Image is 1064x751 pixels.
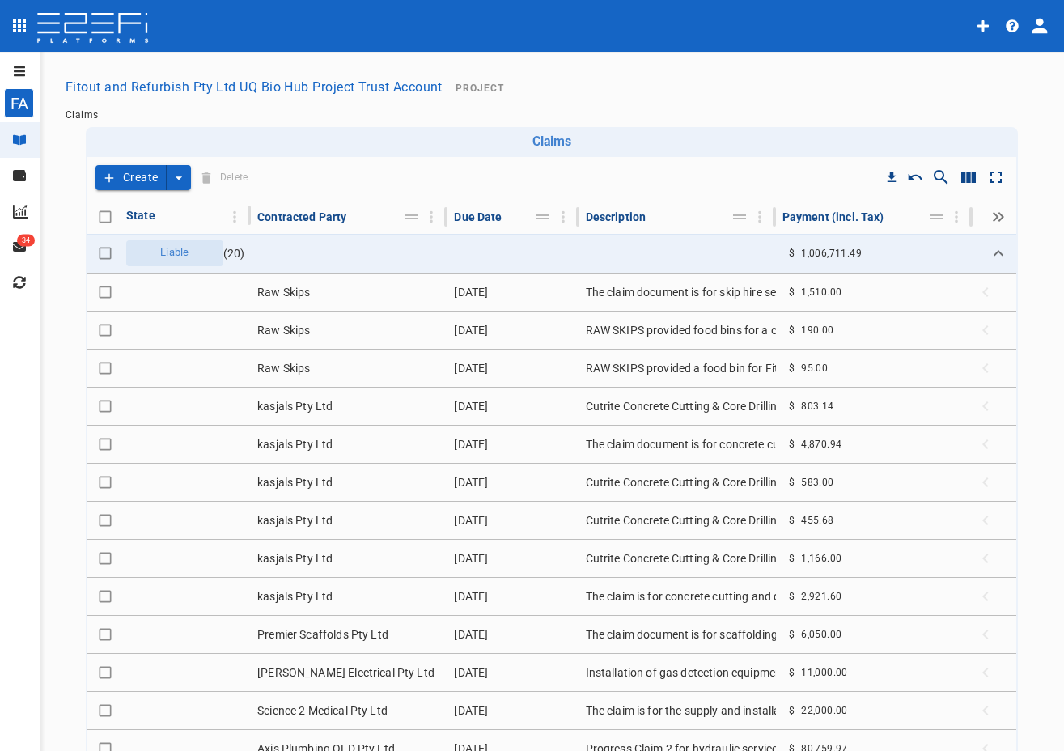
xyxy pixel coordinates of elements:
td: Cutrite Concrete Cutting & Core Drilling provided concrete sawing and drilling services for a job... [579,388,776,425]
span: Expand [974,395,1010,418]
td: kasjals Pty Ltd [251,540,447,577]
button: Expand all [987,206,1010,228]
button: Download CSV [880,166,903,189]
div: State [126,206,155,225]
div: create claim type [95,165,191,190]
td: [DATE] [447,312,579,349]
span: $ [789,629,795,640]
span: Expand [974,281,1010,303]
td: The claim is for the supply and installation of PVC ducting and provision of drawings and enginee... [579,692,776,729]
td: [DATE] [447,502,579,539]
button: Move [728,206,751,228]
button: create claim type options [167,165,191,190]
nav: breadcrumb [66,109,1038,121]
span: Expand [974,471,1010,494]
td: Cutrite Concrete Cutting & Core Drilling provided concrete scanning and labor services for a fit-... [579,540,776,577]
span: $ [789,363,795,374]
button: Move [532,206,554,228]
span: Toggle select row [94,242,117,265]
span: 190.00 [801,325,833,336]
button: Column Actions [222,204,248,230]
span: $ [789,401,795,412]
span: $ [789,705,795,716]
span: Expand all [987,210,1010,223]
td: ( 20 ) [120,234,251,273]
td: [DATE] [447,388,579,425]
button: Show/Hide search [927,163,955,191]
button: Create [95,165,167,190]
button: Move [926,206,948,228]
span: $ [789,286,795,298]
td: Science 2 Medical Pty Ltd [251,692,447,729]
td: [PERSON_NAME] Electrical Pty Ltd [251,654,447,691]
span: 1,510.00 [801,286,841,298]
span: Toggle select row [94,433,117,456]
td: The claim document is for concrete cutting and core drilling services provided by Cutrite Concret... [579,426,776,463]
span: Collapse [987,242,1010,265]
span: Toggle select row [94,319,117,342]
span: Expand [974,661,1010,684]
span: Toggle select row [94,547,117,570]
td: Raw Skips [251,312,447,349]
span: Toggle select row [94,395,117,418]
span: 34 [17,235,35,247]
td: The claim document is for skip hire services provided by RAW SKIPS to FITOUT AND REFURBISHMENT AU... [579,274,776,311]
span: Expand [974,699,1010,722]
span: 4,870.94 [801,439,841,450]
span: Liable [150,245,198,261]
td: kasjals Pty Ltd [251,502,447,539]
button: Move [401,206,423,228]
td: RAW SKIPS provided a food bin for Fitout and Refurbishment [GEOGRAPHIC_DATA]. The invoice include... [579,350,776,387]
span: Toggle select all [94,206,117,228]
span: $ [789,553,795,564]
td: [DATE] [447,654,579,691]
span: Delete [197,165,252,190]
button: Column Actions [550,204,576,230]
span: $ [789,325,795,336]
span: Expand [974,547,1010,570]
td: The claim is for concrete cutting and drilling services provided by Cutrite Concrete Cutting & Co... [579,578,776,615]
td: kasjals Pty Ltd [251,426,447,463]
td: kasjals Pty Ltd [251,578,447,615]
span: Expand [974,357,1010,380]
span: $ [789,439,795,450]
span: 1,006,711.49 [801,248,862,259]
span: 455.68 [801,515,833,526]
button: Column Actions [418,204,444,230]
td: Cutrite Concrete Cutting & Core Drilling provided concrete sawing and drilling services for a job... [579,464,776,501]
button: Column Actions [943,204,969,230]
span: Toggle select row [94,509,117,532]
button: Reset Sorting [903,165,927,189]
td: kasjals Pty Ltd [251,388,447,425]
div: Description [586,207,646,227]
td: [DATE] [447,350,579,387]
td: [DATE] [447,274,579,311]
td: [DATE] [447,426,579,463]
span: 2,921.60 [801,591,841,602]
div: FA [4,88,34,118]
span: Project [456,83,504,94]
span: $ [789,591,795,602]
span: Toggle select row [94,585,117,608]
span: 11,000.00 [801,667,848,678]
span: Toggle select row [94,281,117,303]
span: Expand [974,433,1010,456]
span: 6,050.00 [801,629,841,640]
td: [DATE] [447,616,579,653]
span: $ [789,477,795,488]
span: Claims [66,109,98,121]
h6: Claims [92,134,1011,149]
button: Column Actions [747,204,773,230]
td: RAW SKIPS provided food bins for a construction project at Staff House Rd [PERSON_NAME][GEOGRAPHI... [579,312,776,349]
span: Toggle select row [94,357,117,380]
span: Expand [974,585,1010,608]
div: Payment (incl. Tax) [782,207,884,227]
td: [DATE] [447,578,579,615]
td: The claim document is for scaffolding services provided by Premier Scaffolds Pty Ltd to FARA - Fi... [579,616,776,653]
span: 95.00 [801,363,828,374]
span: Toggle select row [94,699,117,722]
span: $ [789,248,795,259]
span: 1,166.00 [801,553,841,564]
span: Toggle select row [94,661,117,684]
span: $ [789,667,795,678]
